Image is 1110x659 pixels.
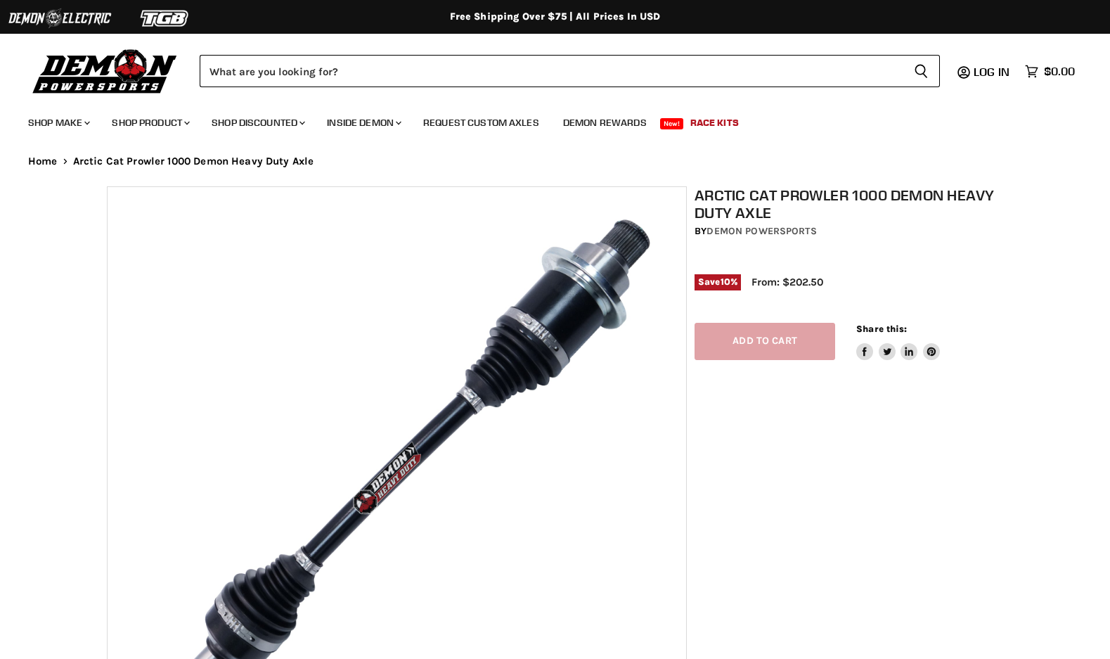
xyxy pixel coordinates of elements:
span: Log in [974,65,1009,79]
img: TGB Logo 2 [112,5,218,32]
a: Shop Make [18,108,98,137]
span: Share this: [856,324,907,334]
a: Shop Discounted [201,108,314,137]
img: Demon Powersports [28,46,182,96]
span: Arctic Cat Prowler 1000 Demon Heavy Duty Axle [73,155,314,167]
a: Log in [967,65,1018,78]
a: Shop Product [101,108,198,137]
ul: Main menu [18,103,1071,137]
span: $0.00 [1044,65,1075,78]
span: New! [660,118,684,129]
a: Demon Rewards [553,108,657,137]
a: Demon Powersports [706,225,816,237]
span: Save % [695,274,741,290]
button: Search [903,55,940,87]
input: Search [200,55,903,87]
aside: Share this: [856,323,940,360]
form: Product [200,55,940,87]
a: Home [28,155,58,167]
img: Demon Electric Logo 2 [7,5,112,32]
span: 10 [721,276,730,287]
h1: Arctic Cat Prowler 1000 Demon Heavy Duty Axle [695,186,1011,222]
a: $0.00 [1018,61,1082,82]
span: From: $202.50 [751,276,823,288]
a: Request Custom Axles [413,108,550,137]
a: Inside Demon [316,108,410,137]
div: by [695,224,1011,239]
a: Race Kits [680,108,749,137]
